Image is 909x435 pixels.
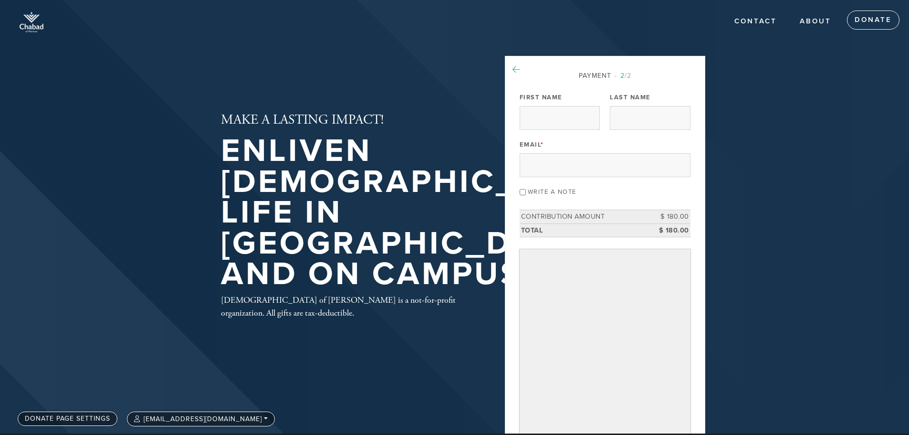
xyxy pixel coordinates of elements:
td: $ 180.00 [648,223,690,237]
td: Total [520,223,648,237]
img: of_Norman-whiteTop.png [14,3,49,38]
td: $ 180.00 [648,210,690,223]
span: /2 [615,72,631,80]
a: Contact [727,12,784,31]
span: This field is required. [541,141,544,149]
h2: MAKE A LASTING IMPACT! [221,112,620,128]
label: First Name [520,93,563,102]
div: [DEMOGRAPHIC_DATA] of [PERSON_NAME] is a not-for-profit organization. All gifts are tax-deductible. [221,294,474,319]
a: Donate Page settings [18,412,117,426]
td: Contribution Amount [520,210,648,223]
div: Payment [520,71,690,81]
label: Email [520,140,544,149]
button: [EMAIL_ADDRESS][DOMAIN_NAME] [127,412,275,426]
a: Donate [847,11,899,30]
a: About [793,12,838,31]
label: Last Name [610,93,651,102]
h1: Enliven [DEMOGRAPHIC_DATA] life in [GEOGRAPHIC_DATA] and on Campus! [221,136,620,290]
label: Write a note [528,188,576,196]
span: 2 [620,72,625,80]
